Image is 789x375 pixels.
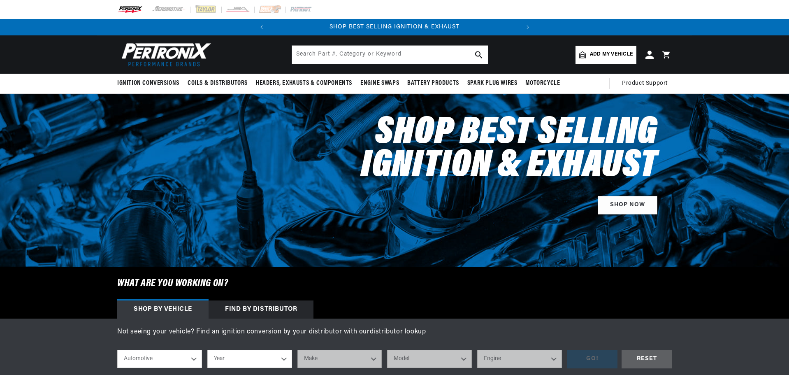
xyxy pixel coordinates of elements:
[520,19,536,35] button: Translation missing: en.sections.announcements.next_announcement
[97,19,692,35] slideshow-component: Translation missing: en.sections.announcements.announcement_bar
[598,196,657,214] a: SHOP NOW
[207,350,292,368] select: Year
[117,350,202,368] select: Ride Type
[370,328,426,335] a: distributor lookup
[117,327,672,338] p: Not seeing your vehicle? Find an ignition conversion by your distributor with our
[622,79,668,88] span: Product Support
[590,51,633,58] span: Add my vehicle
[477,350,562,368] select: Engine
[622,74,672,93] summary: Product Support
[306,117,657,183] h2: Shop Best Selling Ignition & Exhaust
[183,74,252,93] summary: Coils & Distributors
[117,300,209,319] div: Shop by vehicle
[403,74,463,93] summary: Battery Products
[576,46,636,64] a: Add my vehicle
[463,74,522,93] summary: Spark Plug Wires
[256,79,352,88] span: Headers, Exhausts & Components
[209,300,313,319] div: Find by Distributor
[470,46,488,64] button: search button
[97,267,692,300] h6: What are you working on?
[356,74,403,93] summary: Engine Swaps
[117,74,183,93] summary: Ignition Conversions
[407,79,459,88] span: Battery Products
[467,79,517,88] span: Spark Plug Wires
[188,79,248,88] span: Coils & Distributors
[292,46,488,64] input: Search Part #, Category or Keyword
[253,19,270,35] button: Translation missing: en.sections.announcements.previous_announcement
[270,23,520,32] div: 1 of 2
[117,79,179,88] span: Ignition Conversions
[330,24,459,30] a: SHOP BEST SELLING IGNITION & EXHAUST
[297,350,382,368] select: Make
[252,74,356,93] summary: Headers, Exhausts & Components
[387,350,472,368] select: Model
[117,40,212,69] img: Pertronix
[521,74,564,93] summary: Motorcycle
[270,23,520,32] div: Announcement
[525,79,560,88] span: Motorcycle
[622,350,672,368] div: RESET
[360,79,399,88] span: Engine Swaps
